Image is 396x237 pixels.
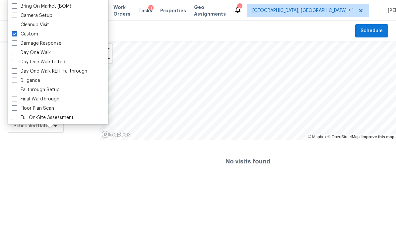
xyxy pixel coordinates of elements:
[308,135,326,139] a: Mapbox
[12,124,51,130] label: HOA Violation
[12,87,60,93] label: Fallthrough Setup
[148,5,154,12] div: 1
[12,68,87,75] label: Day One Walk REIT Fallthrough
[101,131,131,138] a: Mapbox homepage
[12,105,54,112] label: Floor Plan Scan
[99,41,396,140] canvas: Map
[12,22,49,28] label: Cleanup Visit
[160,7,186,14] span: Properties
[12,59,65,65] label: Day One Walk Listed
[138,8,152,13] span: Tasks
[14,123,48,129] span: Scheduled Date
[194,4,226,17] span: Geo Assignments
[361,27,383,35] span: Schedule
[327,135,360,139] a: OpenStreetMap
[237,4,242,11] div: 2
[12,114,74,121] label: Full On-Site Assessment
[226,158,270,165] h4: No visits found
[113,4,130,17] span: Work Orders
[12,40,61,47] label: Damage Response
[252,7,354,14] span: [GEOGRAPHIC_DATA], [GEOGRAPHIC_DATA] + 1
[12,96,59,102] label: Final Walkthrough
[12,77,40,84] label: Diligence
[362,135,394,139] a: Improve this map
[12,49,51,56] label: Day One Walk
[12,12,52,19] label: Camera Setup
[12,31,38,37] label: Custom
[12,3,71,10] label: Bring On Market (BOM)
[355,24,388,38] button: Schedule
